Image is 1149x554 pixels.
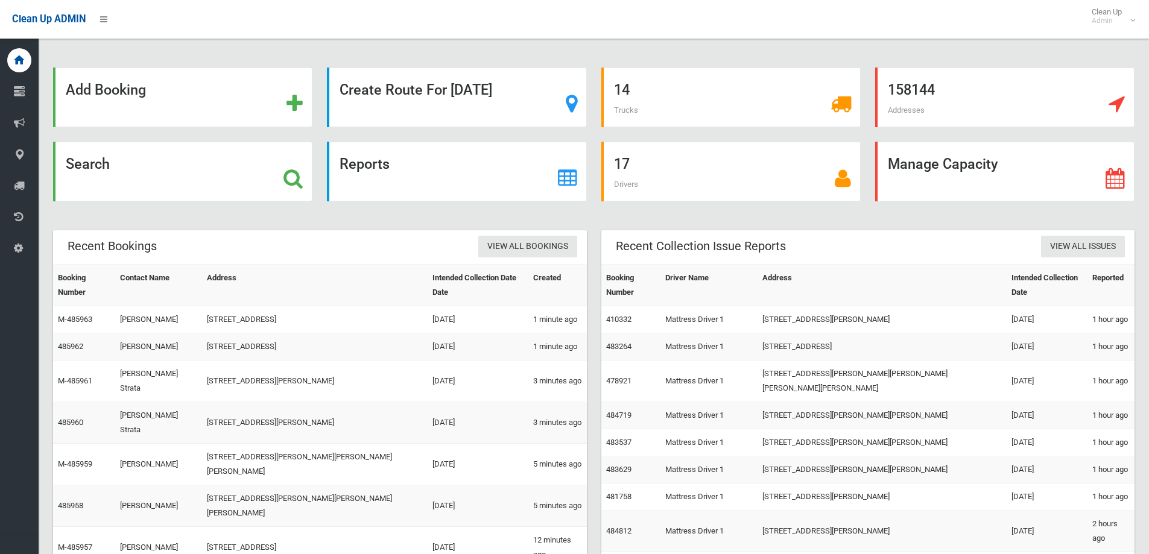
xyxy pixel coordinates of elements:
[1007,511,1087,552] td: [DATE]
[758,511,1007,552] td: [STREET_ADDRESS][PERSON_NAME]
[115,444,201,485] td: [PERSON_NAME]
[614,180,638,189] span: Drivers
[66,81,146,98] strong: Add Booking
[115,306,201,333] td: [PERSON_NAME]
[1007,306,1087,333] td: [DATE]
[1087,306,1135,333] td: 1 hour ago
[115,360,201,402] td: [PERSON_NAME] Strata
[528,265,587,306] th: Created
[875,142,1135,201] a: Manage Capacity
[660,456,758,483] td: Mattress Driver 1
[528,333,587,360] td: 1 minute ago
[758,333,1007,360] td: [STREET_ADDRESS]
[202,402,428,444] td: [STREET_ADDRESS][PERSON_NAME]
[660,265,758,306] th: Driver Name
[606,492,631,501] a: 481758
[58,315,92,324] a: M-485963
[428,485,528,527] td: [DATE]
[202,444,428,485] td: [STREET_ADDRESS][PERSON_NAME][PERSON_NAME][PERSON_NAME]
[1087,402,1135,429] td: 1 hour ago
[660,511,758,552] td: Mattress Driver 1
[1007,402,1087,429] td: [DATE]
[428,402,528,444] td: [DATE]
[58,342,83,351] a: 485962
[1087,265,1135,306] th: Reported
[1007,333,1087,360] td: [DATE]
[888,105,925,115] span: Addresses
[428,265,528,306] th: Intended Collection Date Date
[528,360,587,402] td: 3 minutes ago
[528,306,587,333] td: 1 minute ago
[1087,483,1135,511] td: 1 hour ago
[875,68,1135,127] a: 158144 Addresses
[758,360,1007,402] td: [STREET_ADDRESS][PERSON_NAME][PERSON_NAME][PERSON_NAME][PERSON_NAME]
[1007,265,1087,306] th: Intended Collection Date
[115,402,201,444] td: [PERSON_NAME] Strata
[601,142,861,201] a: 17 Drivers
[53,265,115,306] th: Booking Number
[202,333,428,360] td: [STREET_ADDRESS]
[202,485,428,527] td: [STREET_ADDRESS][PERSON_NAME][PERSON_NAME][PERSON_NAME]
[660,402,758,429] td: Mattress Driver 1
[614,105,638,115] span: Trucks
[758,456,1007,483] td: [STREET_ADDRESS][PERSON_NAME][PERSON_NAME]
[606,315,631,324] a: 410332
[1092,16,1122,25] small: Admin
[115,265,201,306] th: Contact Name
[1086,7,1134,25] span: Clean Up
[340,156,390,172] strong: Reports
[1087,333,1135,360] td: 1 hour ago
[1041,236,1125,258] a: View All Issues
[340,81,492,98] strong: Create Route For [DATE]
[1007,429,1087,456] td: [DATE]
[58,543,92,552] a: M-485957
[428,360,528,402] td: [DATE]
[428,444,528,485] td: [DATE]
[1087,429,1135,456] td: 1 hour ago
[528,402,587,444] td: 3 minutes ago
[528,485,587,527] td: 5 minutes ago
[758,265,1007,306] th: Address
[758,402,1007,429] td: [STREET_ADDRESS][PERSON_NAME][PERSON_NAME]
[601,68,861,127] a: 14 Trucks
[1007,456,1087,483] td: [DATE]
[202,360,428,402] td: [STREET_ADDRESS][PERSON_NAME]
[1007,483,1087,511] td: [DATE]
[614,81,630,98] strong: 14
[606,376,631,385] a: 478921
[606,411,631,420] a: 484719
[202,265,428,306] th: Address
[115,485,201,527] td: [PERSON_NAME]
[53,142,312,201] a: Search
[758,429,1007,456] td: [STREET_ADDRESS][PERSON_NAME][PERSON_NAME]
[327,68,586,127] a: Create Route For [DATE]
[601,235,800,258] header: Recent Collection Issue Reports
[606,438,631,447] a: 483537
[58,376,92,385] a: M-485961
[58,418,83,427] a: 485960
[327,142,586,201] a: Reports
[888,81,935,98] strong: 158144
[606,342,631,351] a: 483264
[12,13,86,25] span: Clean Up ADMIN
[58,459,92,468] a: M-485959
[202,306,428,333] td: [STREET_ADDRESS]
[606,465,631,474] a: 483629
[478,236,577,258] a: View All Bookings
[428,333,528,360] td: [DATE]
[1087,511,1135,552] td: 2 hours ago
[528,444,587,485] td: 5 minutes ago
[660,429,758,456] td: Mattress Driver 1
[66,156,110,172] strong: Search
[660,306,758,333] td: Mattress Driver 1
[758,306,1007,333] td: [STREET_ADDRESS][PERSON_NAME]
[428,306,528,333] td: [DATE]
[888,156,998,172] strong: Manage Capacity
[1087,360,1135,402] td: 1 hour ago
[53,68,312,127] a: Add Booking
[606,526,631,535] a: 484812
[660,360,758,402] td: Mattress Driver 1
[660,333,758,360] td: Mattress Driver 1
[1007,360,1087,402] td: [DATE]
[601,265,660,306] th: Booking Number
